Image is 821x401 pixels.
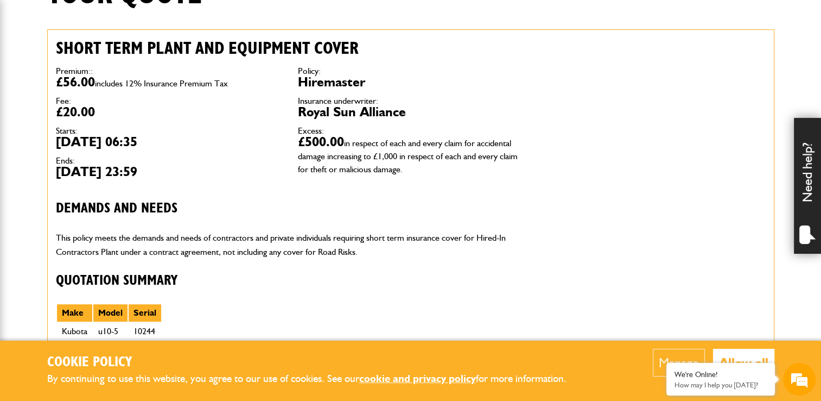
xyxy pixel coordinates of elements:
button: Manage [653,349,705,377]
dt: Premium:: [56,67,282,76]
dt: Ends: [56,156,282,165]
dt: Fee: [56,97,282,105]
td: 10244 [128,322,162,341]
dd: £56.00 [56,76,282,89]
h3: Demands and needs [56,200,524,217]
p: By continuing to use this website, you agree to our use of cookies. See our for more information. [47,371,584,387]
div: Need help? [794,118,821,254]
p: This policy meets the demands and needs of contractors and private individuals requiring short te... [56,231,524,259]
td: Kubota [56,322,93,341]
dt: Policy: [298,67,524,76]
h2: Short term plant and equipment cover [56,38,524,59]
span: includes 12% Insurance Premium Tax [95,78,228,89]
td: u10-5 [93,322,128,341]
dt: Insurance underwriter: [298,97,524,105]
dd: Royal Sun Alliance [298,105,524,118]
h3: Quotation Summary [56,273,524,290]
dd: £20.00 [56,105,282,118]
dd: [DATE] 06:35 [56,135,282,148]
th: Make [56,304,93,322]
span: in respect of each and every claim for accidental damage increasing to £1,000 in respect of each ... [298,138,518,174]
h2: Cookie Policy [47,354,584,371]
dt: Excess: [298,127,524,135]
dd: [DATE] 23:59 [56,165,282,178]
dd: Hiremaster [298,76,524,89]
th: Serial [128,304,162,322]
div: We're Online! [674,370,767,379]
dt: Starts: [56,127,282,135]
dd: £500.00 [298,135,524,174]
p: How may I help you today? [674,381,767,389]
a: cookie and privacy policy [359,372,476,385]
th: Model [93,304,128,322]
button: Allow all [713,349,774,377]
